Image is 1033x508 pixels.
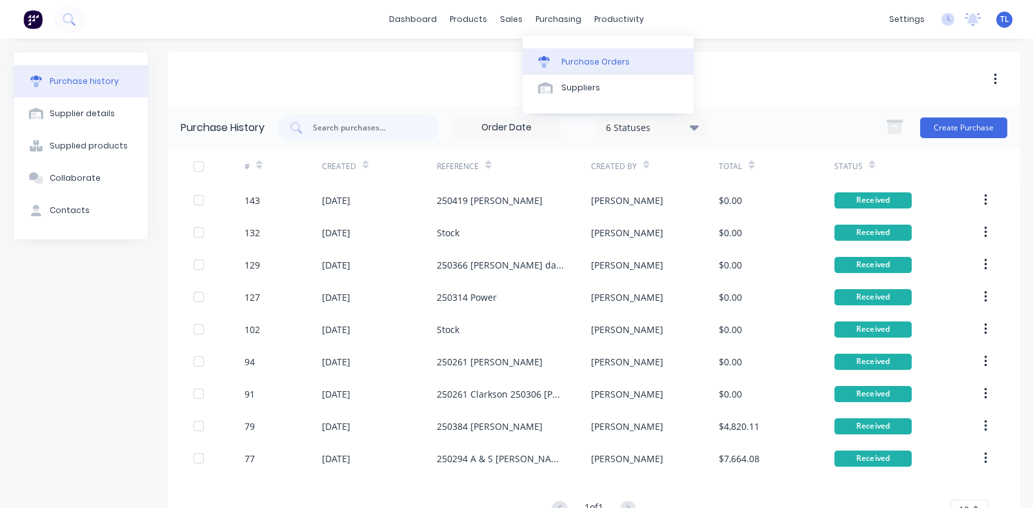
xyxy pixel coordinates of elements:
div: 250366 [PERSON_NAME] dairy [437,258,565,272]
div: [DATE] [322,420,350,433]
a: Suppliers [523,75,694,101]
div: 143 [245,194,260,207]
div: 94 [245,355,255,369]
div: $0.00 [719,355,742,369]
div: $0.00 [719,290,742,304]
div: Received [834,257,912,273]
div: [PERSON_NAME] [591,387,663,401]
div: $0.00 [719,226,742,239]
div: Contacts [50,205,90,216]
div: Reference [437,161,479,172]
div: 250384 [PERSON_NAME] [437,420,543,433]
div: 250261 [PERSON_NAME] [437,355,543,369]
button: Collaborate [14,162,148,194]
div: [DATE] [322,290,350,304]
div: [DATE] [322,226,350,239]
div: Received [834,451,912,467]
div: purchasing [529,10,588,29]
div: [DATE] [322,355,350,369]
img: Factory [23,10,43,29]
div: Status [834,161,863,172]
div: Created By [591,161,637,172]
div: 6 Statuses [606,120,698,134]
div: Stock [437,323,459,336]
div: Received [834,225,912,241]
button: Create Purchase [920,117,1007,138]
div: [PERSON_NAME] [591,452,663,465]
div: 250314 Power [437,290,497,304]
div: [DATE] [322,387,350,401]
div: Purchase Orders [561,56,630,68]
button: Supplier details [14,97,148,130]
div: [PERSON_NAME] [591,355,663,369]
div: products [443,10,494,29]
div: Received [834,418,912,434]
div: [DATE] [322,452,350,465]
div: [PERSON_NAME] [591,194,663,207]
div: 129 [245,258,260,272]
div: $0.00 [719,323,742,336]
div: Suppliers [561,82,600,94]
div: [PERSON_NAME] [591,258,663,272]
div: Supplied products [50,140,128,152]
div: [DATE] [322,258,350,272]
a: Purchase Orders [523,48,694,74]
button: Supplied products [14,130,148,162]
input: Search purchases... [312,121,419,134]
div: Received [834,386,912,402]
div: $4,820.11 [719,420,759,433]
div: [PERSON_NAME] [591,226,663,239]
div: $0.00 [719,387,742,401]
div: Received [834,289,912,305]
div: 102 [245,323,260,336]
div: # [245,161,250,172]
div: Supplier details [50,108,115,119]
div: [DATE] [322,194,350,207]
button: Contacts [14,194,148,227]
div: Purchase History [181,120,265,136]
div: Received [834,354,912,370]
div: Collaborate [50,172,101,184]
div: $7,664.08 [719,452,759,465]
div: Total [719,161,742,172]
div: settings [883,10,931,29]
div: 79 [245,420,255,433]
div: Stock [437,226,459,239]
input: Order Date [452,118,561,137]
div: [DATE] [322,323,350,336]
div: 250294 A & S [PERSON_NAME] [437,452,565,465]
div: Received [834,192,912,208]
div: 132 [245,226,260,239]
div: [PERSON_NAME] [591,290,663,304]
div: 77 [245,452,255,465]
div: [PERSON_NAME] [591,323,663,336]
a: dashboard [383,10,443,29]
div: Created [322,161,356,172]
div: sales [494,10,529,29]
div: $0.00 [719,258,742,272]
div: Purchase history [50,76,119,87]
div: [PERSON_NAME] [591,420,663,433]
div: Received [834,321,912,338]
div: $0.00 [719,194,742,207]
div: 250419 [PERSON_NAME] [437,194,543,207]
span: TL [1000,14,1009,25]
div: 250261 Clarkson 250306 [PERSON_NAME] stock Sheds [437,387,565,401]
div: 127 [245,290,260,304]
div: 91 [245,387,255,401]
button: Purchase history [14,65,148,97]
div: productivity [588,10,650,29]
